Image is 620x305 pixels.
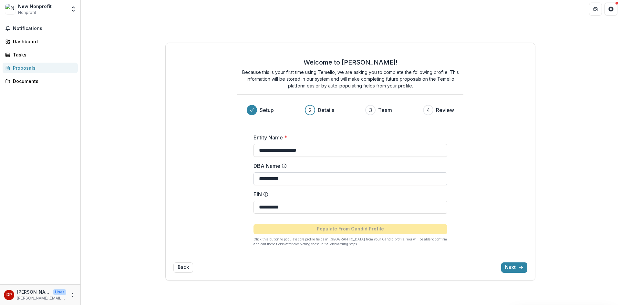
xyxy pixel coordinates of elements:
[13,26,75,31] span: Notifications
[13,65,73,71] div: Proposals
[13,38,73,45] div: Dashboard
[247,105,454,115] div: Progress
[69,291,77,299] button: More
[253,134,443,141] label: Entity Name
[604,3,617,15] button: Get Help
[260,106,274,114] h3: Setup
[3,36,78,47] a: Dashboard
[253,237,447,247] p: Click this button to populate core profile fields in [GEOGRAPHIC_DATA] from your Candid profile. ...
[589,3,602,15] button: Partners
[253,162,443,170] label: DBA Name
[69,3,78,15] button: Open entity switcher
[13,78,73,85] div: Documents
[53,289,66,295] p: User
[304,58,398,66] h2: Welcome to [PERSON_NAME]!
[436,106,454,114] h3: Review
[3,49,78,60] a: Tasks
[3,23,78,34] button: Notifications
[253,224,447,234] button: Populate From Candid Profile
[18,3,52,10] div: New Nonprofit
[318,106,334,114] h3: Details
[378,106,392,114] h3: Team
[237,69,463,89] p: Because this is your first time using Temelio, we are asking you to complete the following profil...
[17,289,50,295] p: [PERSON_NAME]
[17,295,66,301] p: [PERSON_NAME][EMAIL_ADDRESS][DOMAIN_NAME]
[18,10,36,15] span: Nonprofit
[3,63,78,73] a: Proposals
[309,106,312,114] div: 2
[6,293,12,297] div: Dmitri Postnov
[13,51,73,58] div: Tasks
[5,4,15,14] img: New Nonprofit
[369,106,372,114] div: 3
[173,262,193,273] button: Back
[427,106,430,114] div: 4
[501,262,527,273] button: Next
[253,190,443,198] label: EIN
[3,76,78,86] a: Documents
